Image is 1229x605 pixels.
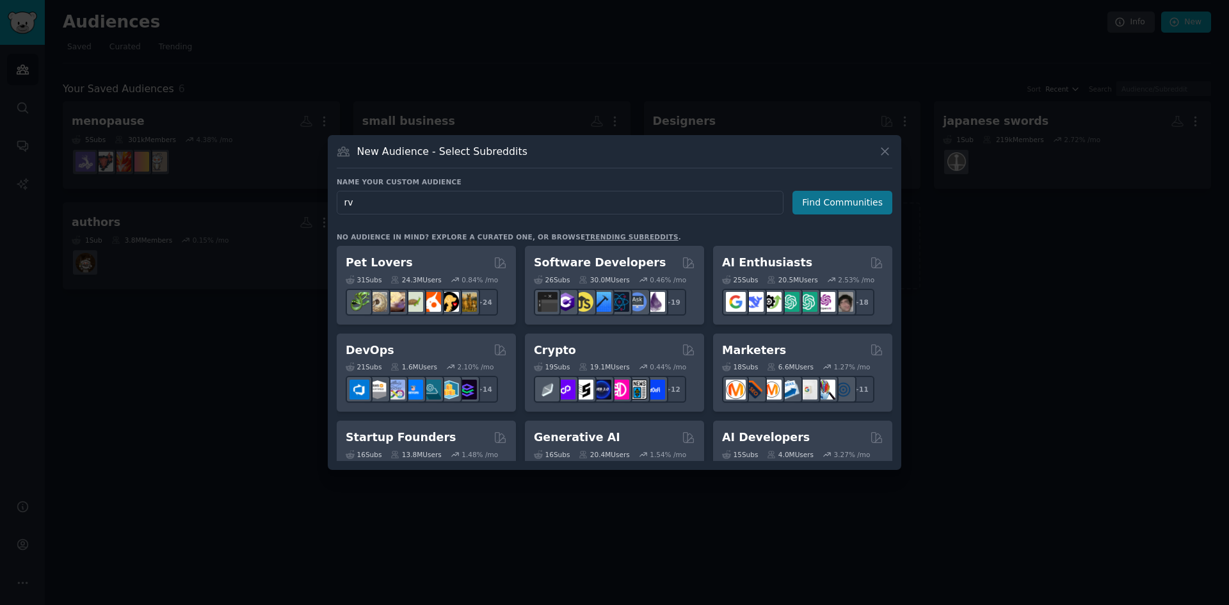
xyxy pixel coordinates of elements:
img: defiblockchain [609,380,629,399]
div: 19 Sub s [534,362,570,371]
img: csharp [556,292,575,312]
h3: New Audience - Select Subreddits [357,145,527,158]
div: 26 Sub s [534,275,570,284]
img: aws_cdk [439,380,459,399]
img: ethstaker [574,380,593,399]
img: AskMarketing [762,380,782,399]
img: cockatiel [421,292,441,312]
div: 30.0M Users [579,275,629,284]
img: ethfinance [538,380,558,399]
div: 20.4M Users [579,450,629,459]
img: googleads [798,380,817,399]
h2: Software Developers [534,255,666,271]
img: turtle [403,292,423,312]
div: + 12 [659,376,686,403]
img: elixir [645,292,665,312]
img: platformengineering [421,380,441,399]
div: 6.6M Users [767,362,814,371]
img: AItoolsCatalog [762,292,782,312]
div: + 19 [659,289,686,316]
div: 2.10 % /mo [458,362,494,371]
div: 2.53 % /mo [838,275,874,284]
img: Emailmarketing [780,380,799,399]
div: 1.27 % /mo [834,362,871,371]
img: chatgpt_prompts_ [798,292,817,312]
img: chatgpt_promptDesign [780,292,799,312]
img: learnjavascript [574,292,593,312]
div: 13.8M Users [390,450,441,459]
img: iOSProgramming [591,292,611,312]
img: reactnative [609,292,629,312]
div: 0.44 % /mo [650,362,686,371]
div: 1.54 % /mo [650,450,686,459]
img: azuredevops [349,380,369,399]
img: web3 [591,380,611,399]
div: 24.3M Users [390,275,441,284]
div: 20.5M Users [767,275,817,284]
div: 19.1M Users [579,362,629,371]
div: + 24 [471,289,498,316]
img: PetAdvice [439,292,459,312]
img: OnlineMarketing [833,380,853,399]
img: content_marketing [726,380,746,399]
img: AWS_Certified_Experts [367,380,387,399]
img: defi_ [645,380,665,399]
img: OpenAIDev [815,292,835,312]
img: software [538,292,558,312]
h2: Crypto [534,343,576,359]
div: 1.48 % /mo [462,450,498,459]
h2: Pet Lovers [346,255,413,271]
img: GoogleGeminiAI [726,292,746,312]
div: 21 Sub s [346,362,382,371]
div: 4.0M Users [767,450,814,459]
h2: Startup Founders [346,430,456,446]
img: dogbreed [457,292,477,312]
div: 18 Sub s [722,362,758,371]
div: No audience in mind? Explore a curated one, or browse . [337,232,681,241]
div: 15 Sub s [722,450,758,459]
div: 0.46 % /mo [650,275,686,284]
img: leopardgeckos [385,292,405,312]
img: herpetology [349,292,369,312]
img: 0xPolygon [556,380,575,399]
h2: AI Developers [722,430,810,446]
img: Docker_DevOps [385,380,405,399]
img: DevOpsLinks [403,380,423,399]
img: bigseo [744,380,764,399]
a: trending subreddits [585,233,678,241]
div: 1.6M Users [390,362,437,371]
div: 3.27 % /mo [834,450,871,459]
img: ArtificalIntelligence [833,292,853,312]
div: 16 Sub s [346,450,382,459]
img: DeepSeek [744,292,764,312]
img: CryptoNews [627,380,647,399]
div: 16 Sub s [534,450,570,459]
input: Pick a short name, like "Digital Marketers" or "Movie-Goers" [337,191,783,214]
div: 25 Sub s [722,275,758,284]
h2: DevOps [346,343,394,359]
h2: Marketers [722,343,786,359]
div: 0.84 % /mo [462,275,498,284]
h2: AI Enthusiasts [722,255,812,271]
button: Find Communities [792,191,892,214]
div: + 14 [471,376,498,403]
div: 31 Sub s [346,275,382,284]
div: + 18 [847,289,874,316]
h2: Generative AI [534,430,620,446]
img: PlatformEngineers [457,380,477,399]
img: MarketingResearch [815,380,835,399]
img: AskComputerScience [627,292,647,312]
img: ballpython [367,292,387,312]
div: + 11 [847,376,874,403]
h3: Name your custom audience [337,177,892,186]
